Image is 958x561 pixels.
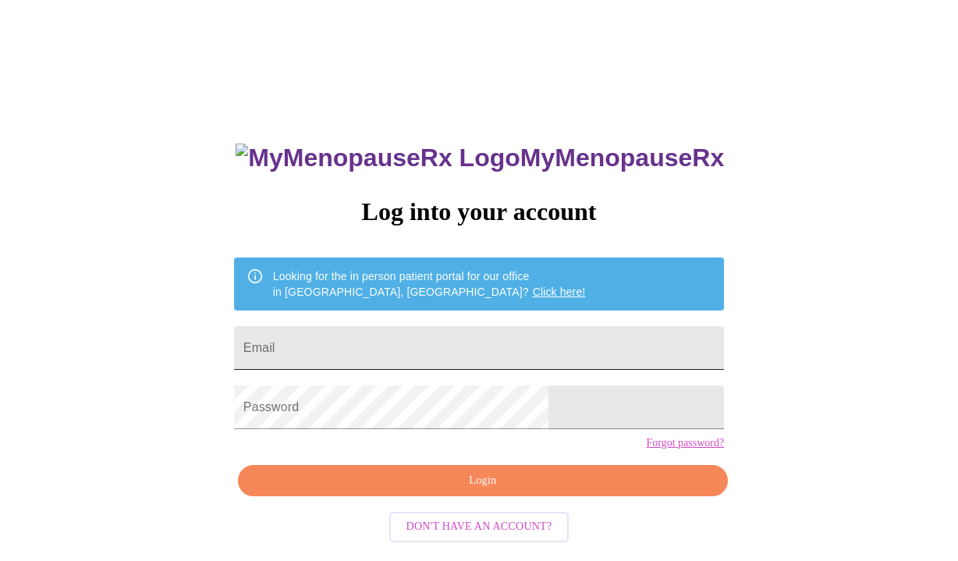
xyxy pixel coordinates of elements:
a: Click here! [533,286,586,298]
h3: MyMenopauseRx [236,144,724,172]
div: Looking for the in person patient portal for our office in [GEOGRAPHIC_DATA], [GEOGRAPHIC_DATA]? [273,262,586,306]
button: Login [238,465,728,497]
span: Don't have an account? [406,517,552,537]
a: Don't have an account? [385,519,573,532]
h3: Log into your account [234,197,724,226]
button: Don't have an account? [389,512,569,542]
img: MyMenopauseRx Logo [236,144,520,172]
a: Forgot password? [646,437,724,449]
span: Login [256,471,710,491]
